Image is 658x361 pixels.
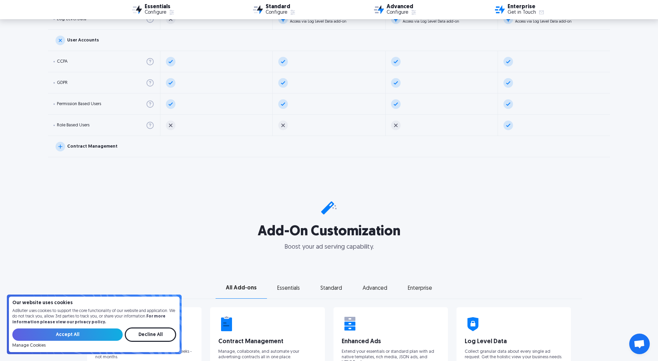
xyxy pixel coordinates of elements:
div: Essentials [277,286,300,291]
div: GDPR [57,80,68,85]
div: Enterprise [508,4,545,10]
a: Get in Touch [508,10,545,16]
form: Email Form [12,327,176,348]
div: Access via Log Level Data add-on [290,20,346,24]
div: Open chat [629,334,650,354]
a: Manage Cookies [12,343,46,348]
div: Access via Log Level Data add-on [515,20,572,24]
div: Configure [266,10,287,15]
div: Standard [266,4,296,10]
h2: Add-On Customization [11,222,647,241]
div: Enhanced Ads [342,339,440,345]
p: AdButler uses cookies to support the core functionality of our website and application. We do not... [12,308,176,325]
p: Boost your ad serving capability. [11,245,647,250]
div: User Accounts [67,38,99,42]
div: Essentials [145,4,175,10]
div: Configure [145,10,166,15]
p: Manage, collaborate, and automate your advertising contracts all in one place. [218,349,316,360]
p: Collect granular data about every single ad request. Get the holistic view your business needs. [465,349,563,360]
input: Accept All [12,328,123,341]
div: Permission Based Users [57,102,101,106]
div: Advanced [387,4,417,10]
div: Advanced [363,286,387,291]
div: Access via Log Level Data add-on [403,20,459,24]
div: CCPA [57,59,68,64]
h4: Our website uses cookies [12,301,176,306]
div: Role Based Users [57,123,89,127]
div: Configure [387,10,408,15]
div: Log Level Data [465,339,563,345]
div: Contract Management [67,144,118,149]
div: Contract Management [218,339,316,345]
div: All Add-ons [226,286,257,290]
div: Standard [320,286,342,291]
input: Decline All [125,327,176,342]
a: Configure [266,10,296,16]
a: Configure [145,10,175,16]
div: Enterprise [408,286,432,291]
a: Configure [387,10,417,16]
div: Get in Touch [508,10,536,15]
